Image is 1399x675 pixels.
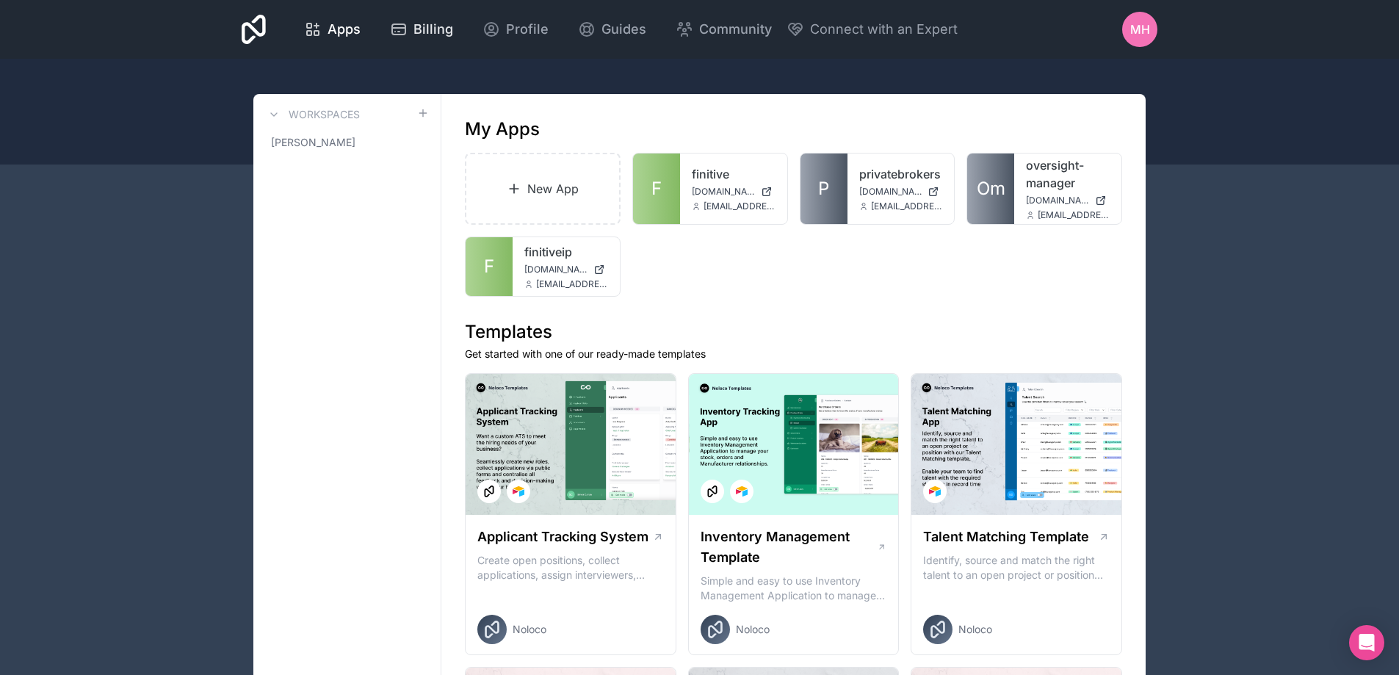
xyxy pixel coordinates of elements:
span: Community [699,19,772,40]
p: Create open positions, collect applications, assign interviewers, centralise candidate feedback a... [477,553,664,582]
a: [DOMAIN_NAME] [524,264,608,275]
a: New App [465,153,621,225]
span: F [651,177,662,201]
a: P [800,154,847,224]
span: [DOMAIN_NAME] [524,264,588,275]
h1: Inventory Management Template [701,527,877,568]
span: Guides [601,19,646,40]
span: [EMAIL_ADDRESS][DOMAIN_NAME] [704,201,776,212]
a: F [633,154,680,224]
span: Profile [506,19,549,40]
img: Airtable Logo [929,486,941,497]
span: [DOMAIN_NAME] [1026,195,1089,206]
h1: Templates [465,320,1122,344]
a: privatebrokers [859,165,943,183]
span: Apps [328,19,361,40]
span: [EMAIL_ADDRESS][DOMAIN_NAME] [536,278,608,290]
a: F [466,237,513,296]
img: Airtable Logo [736,486,748,497]
span: Noloco [736,622,770,637]
p: Identify, source and match the right talent to an open project or position with our Talent Matchi... [923,553,1110,582]
button: Connect with an Expert [787,19,958,40]
a: [DOMAIN_NAME] [859,186,943,198]
a: finitiveip [524,243,608,261]
h1: Talent Matching Template [923,527,1089,547]
span: [PERSON_NAME] [271,135,355,150]
a: Billing [378,13,465,46]
a: Community [664,13,784,46]
span: Noloco [513,622,546,637]
p: Simple and easy to use Inventory Management Application to manage your stock, orders and Manufact... [701,574,887,603]
a: [DOMAIN_NAME] [1026,195,1110,206]
a: [DOMAIN_NAME] [692,186,776,198]
span: Om [977,177,1005,201]
span: Noloco [958,622,992,637]
span: [DOMAIN_NAME] [692,186,755,198]
h1: Applicant Tracking System [477,527,648,547]
a: Guides [566,13,658,46]
a: oversight-manager [1026,156,1110,192]
span: [EMAIL_ADDRESS][DOMAIN_NAME] [1038,209,1110,221]
h3: Workspaces [289,107,360,122]
div: Open Intercom Messenger [1349,625,1384,660]
span: [DOMAIN_NAME] [859,186,922,198]
a: Profile [471,13,560,46]
img: Airtable Logo [513,486,524,497]
span: Connect with an Expert [810,19,958,40]
span: MH [1130,21,1150,38]
a: Om [967,154,1014,224]
a: [PERSON_NAME] [265,129,429,156]
span: [EMAIL_ADDRESS][DOMAIN_NAME] [871,201,943,212]
p: Get started with one of our ready-made templates [465,347,1122,361]
span: P [818,177,829,201]
span: Billing [413,19,453,40]
h1: My Apps [465,118,540,141]
a: finitive [692,165,776,183]
span: F [484,255,494,278]
a: Apps [292,13,372,46]
a: Workspaces [265,106,360,123]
